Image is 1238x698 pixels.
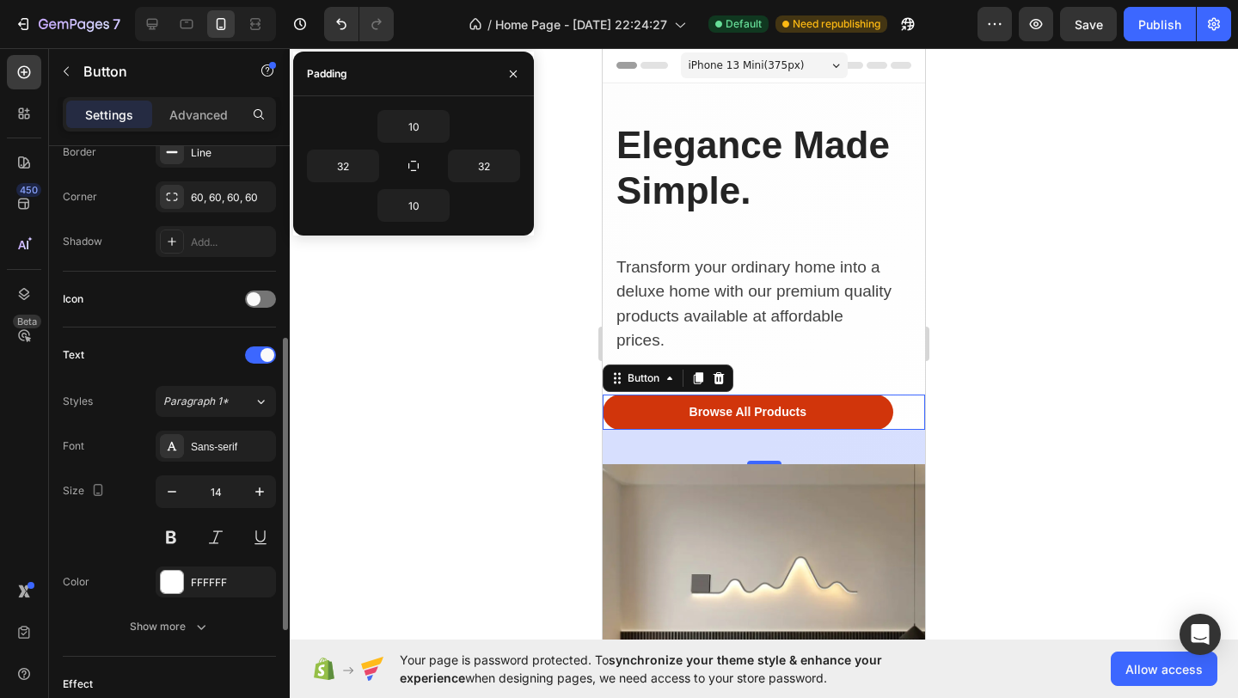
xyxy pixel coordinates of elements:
button: 7 [7,7,128,41]
div: Undo/Redo [324,7,394,41]
p: Advanced [169,106,228,124]
button: Save [1060,7,1117,41]
p: 7 [113,14,120,34]
span: Your page is password protected. To when designing pages, we need access to your store password. [400,651,949,687]
div: Add... [191,235,272,250]
div: Color [63,574,89,590]
div: Font [63,438,84,454]
div: Effect [63,677,93,692]
input: Auto [378,190,449,221]
iframe: Design area [603,48,925,640]
button: Publish [1124,7,1196,41]
input: Auto [449,150,519,181]
div: Beta [13,315,41,328]
div: Line [191,145,272,161]
button: Paragraph 1* [156,386,276,417]
div: Text [63,347,84,363]
span: Allow access [1125,660,1203,678]
div: FFFFFF [191,575,272,591]
div: 60, 60, 60, 60 [191,190,272,205]
p: Button [83,61,230,82]
div: Publish [1138,15,1181,34]
div: Shadow [63,234,102,249]
p: Settings [85,106,133,124]
div: Icon [63,291,83,307]
button: Show more [63,611,276,642]
div: Styles [63,394,93,409]
div: Padding [307,66,347,82]
span: synchronize your theme style & enhance your experience [400,652,882,685]
div: Sans-serif [191,439,272,455]
div: Border [63,144,96,160]
div: Corner [63,189,97,205]
span: Paragraph 1* [163,394,229,409]
div: Open Intercom Messenger [1180,614,1221,655]
span: Save [1075,17,1103,32]
div: Size [63,480,108,503]
span: Home Page - [DATE] 22:24:27 [495,15,667,34]
span: / [487,15,492,34]
button: Allow access [1111,652,1217,686]
div: Show more [130,618,210,635]
span: Default [726,16,762,32]
span: Need republishing [793,16,880,32]
div: 450 [16,183,41,197]
input: Auto [378,111,449,142]
input: Auto [308,150,378,181]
